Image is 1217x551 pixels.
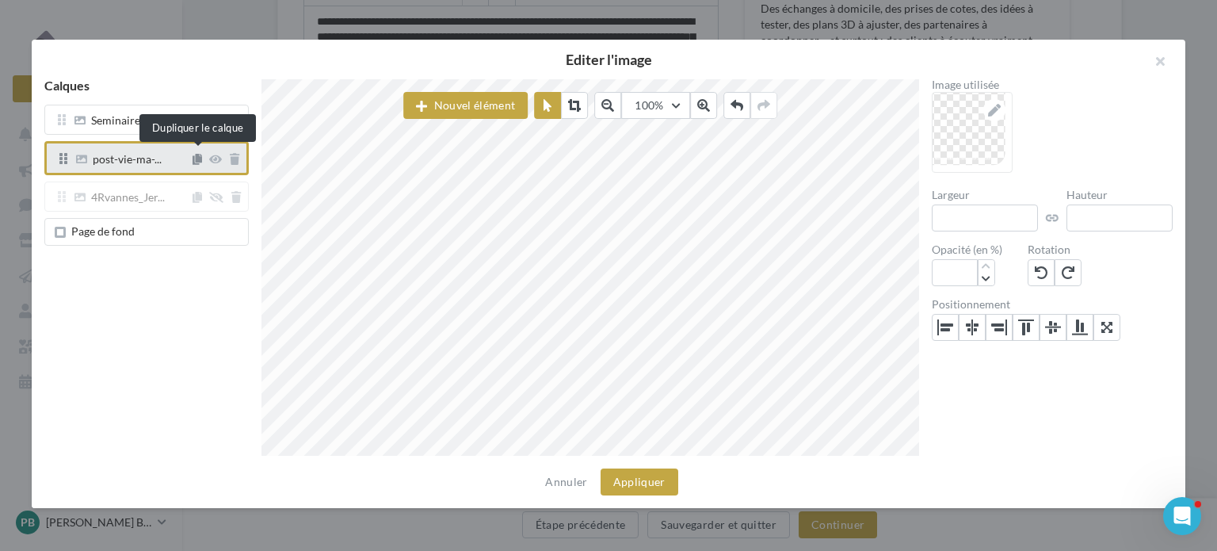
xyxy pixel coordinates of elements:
[621,92,689,119] button: 100%
[933,93,1012,172] img: Image utilisée
[539,473,593,492] button: Annuler
[1028,244,1082,255] label: Rotation
[932,244,1002,255] label: Opacité (en %)
[91,192,165,206] span: 4Rvannes_Jer...
[93,154,162,168] span: post-vie-ma-...
[71,224,135,238] span: Page de fond
[32,79,261,105] div: Calques
[932,189,1038,201] label: Largeur
[1163,497,1201,535] iframe: Intercom live chat
[601,469,678,496] button: Appliquer
[91,115,162,129] span: Seminaire_Ly...
[139,114,256,142] div: Dupliquer le calque
[57,52,1160,67] h2: Editer l'image
[932,79,1173,90] label: Image utilisée
[1066,189,1173,201] label: Hauteur
[932,299,1173,310] label: Positionnement
[403,92,528,119] button: Nouvel élément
